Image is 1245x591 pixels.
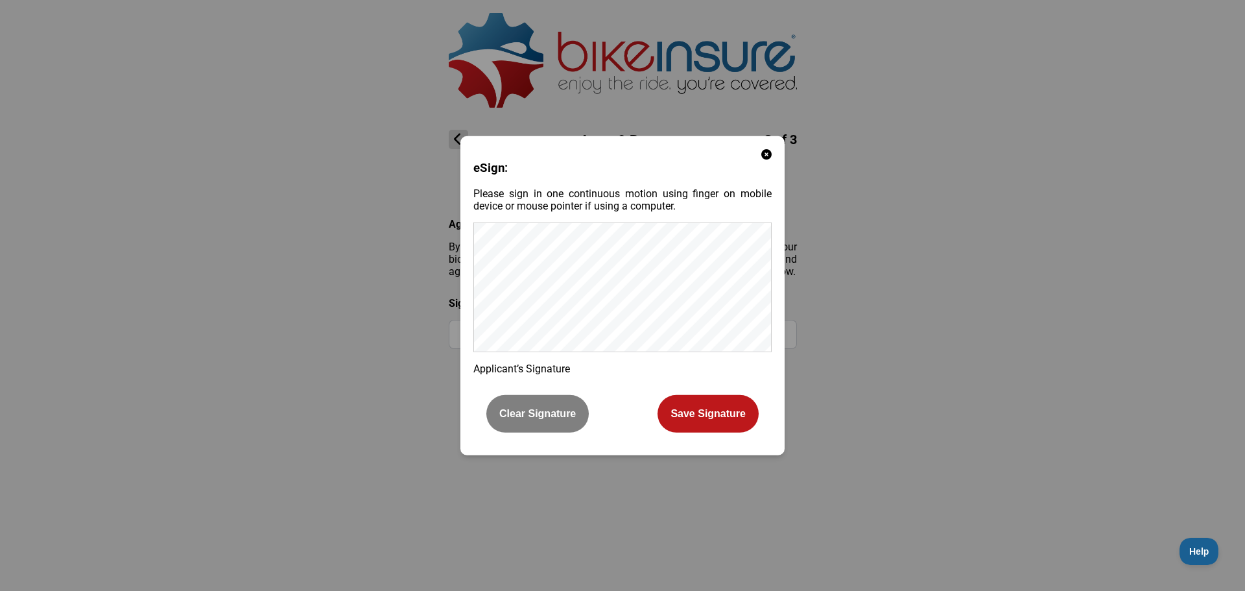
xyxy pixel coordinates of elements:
[486,395,589,433] button: Clear Signature
[1180,538,1219,565] iframe: Toggle Customer Support
[473,363,772,375] p: Applicant’s Signature
[473,187,772,212] p: Please sign in one continuous motion using finger on mobile device or mouse pointer if using a co...
[658,395,759,433] button: Save Signature
[473,161,772,175] h3: eSign:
